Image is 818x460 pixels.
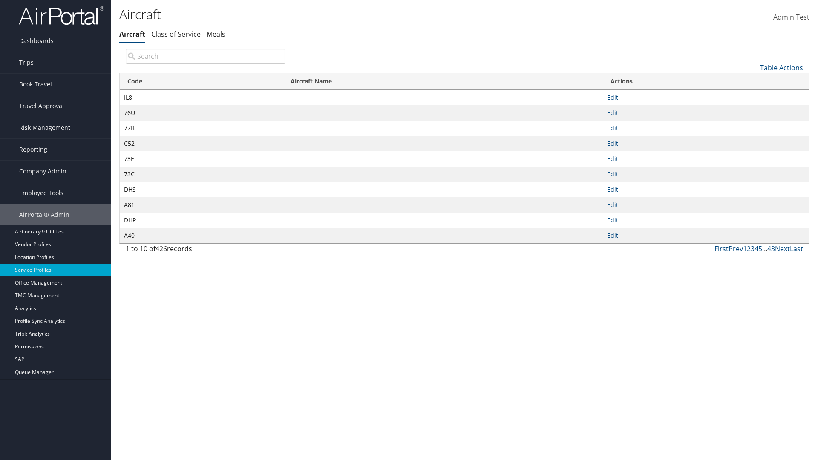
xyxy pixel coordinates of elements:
[607,231,618,239] a: Edit
[120,121,283,136] td: 77B
[120,167,283,182] td: 73C
[607,124,618,132] a: Edit
[120,136,283,151] td: C52
[120,197,283,213] td: A81
[729,244,743,253] a: Prev
[762,244,767,253] span: …
[607,170,618,178] a: Edit
[603,73,809,90] th: Actions
[607,216,618,224] a: Edit
[760,63,803,72] a: Table Actions
[207,29,225,39] a: Meals
[119,6,579,23] h1: Aircraft
[714,244,729,253] a: First
[19,161,66,182] span: Company Admin
[126,244,285,258] div: 1 to 10 of records
[120,213,283,228] td: DHP
[607,139,618,147] a: Edit
[19,52,34,73] span: Trips
[758,244,762,253] a: 5
[19,74,52,95] span: Book Travel
[751,244,755,253] a: 3
[19,139,47,160] span: Reporting
[126,49,285,64] input: Search
[767,244,775,253] a: 43
[120,151,283,167] td: 73E
[19,30,54,52] span: Dashboards
[607,201,618,209] a: Edit
[775,244,790,253] a: Next
[283,73,603,90] th: Aircraft Name: activate to sort column descending
[19,117,70,138] span: Risk Management
[773,4,809,31] a: Admin Test
[19,204,69,225] span: AirPortal® Admin
[120,228,283,243] td: A40
[151,29,201,39] a: Class of Service
[607,93,618,101] a: Edit
[19,95,64,117] span: Travel Approval
[743,244,747,253] a: 1
[607,109,618,117] a: Edit
[773,12,809,22] span: Admin Test
[747,244,751,253] a: 2
[755,244,758,253] a: 4
[19,6,104,26] img: airportal-logo.png
[790,244,803,253] a: Last
[607,155,618,163] a: Edit
[607,185,618,193] a: Edit
[120,73,283,90] th: Code: activate to sort column ascending
[19,182,63,204] span: Employee Tools
[120,182,283,197] td: DHS
[156,244,167,253] span: 426
[119,29,145,39] a: Aircraft
[120,105,283,121] td: 76U
[120,90,283,105] td: IL8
